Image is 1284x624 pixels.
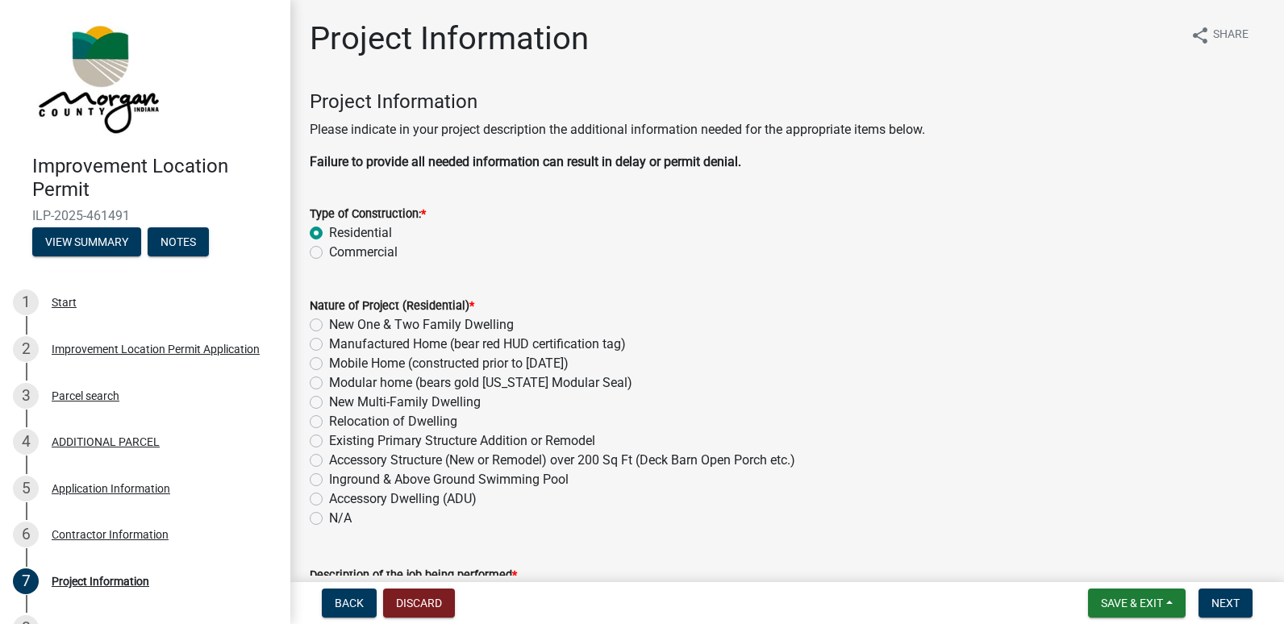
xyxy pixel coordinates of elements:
[1199,589,1253,618] button: Next
[329,470,569,489] label: Inground & Above Ground Swimming Pool
[13,522,39,547] div: 6
[32,208,258,223] span: ILP-2025-461491
[32,227,141,256] button: View Summary
[329,335,626,354] label: Manufactured Home (bear red HUD certification tag)
[1101,597,1163,609] span: Save & Exit
[329,373,632,393] label: Modular home (bears gold [US_STATE] Modular Seal)
[322,589,377,618] button: Back
[148,236,209,249] wm-modal-confirm: Notes
[335,597,364,609] span: Back
[32,155,277,202] h4: Improvement Location Permit
[310,120,1265,139] p: Please indicate in your project description the additional information needed for the appropriate...
[329,393,481,412] label: New Multi-Family Dwelling
[1178,19,1261,51] button: shareShare
[310,301,474,312] label: Nature of Project (Residential)
[329,509,352,528] label: N/A
[310,570,517,581] label: Description of the job being performed
[1211,597,1240,609] span: Next
[310,209,426,220] label: Type of Construction:
[52,529,169,540] div: Contractor Information
[310,90,1265,114] h4: Project Information
[329,451,795,470] label: Accessory Structure (New or Remodel) over 200 Sq Ft (Deck Barn Open Porch etc.)
[52,297,77,308] div: Start
[329,315,514,335] label: New One & Two Family Dwelling
[13,429,39,455] div: 4
[52,483,170,494] div: Application Information
[13,383,39,409] div: 3
[52,576,149,587] div: Project Information
[383,589,455,618] button: Discard
[310,19,589,58] h1: Project Information
[329,489,477,509] label: Accessory Dwelling (ADU)
[329,431,595,451] label: Existing Primary Structure Addition or Remodel
[1190,26,1210,45] i: share
[329,412,457,431] label: Relocation of Dwelling
[52,343,260,355] div: Improvement Location Permit Application
[52,436,160,447] div: ADDITIONAL PARCEL
[1213,26,1249,45] span: Share
[13,568,39,594] div: 7
[52,390,119,401] div: Parcel search
[1088,589,1186,618] button: Save & Exit
[32,236,141,249] wm-modal-confirm: Summary
[32,17,162,138] img: Morgan County, Indiana
[13,336,39,362] div: 2
[13,289,39,315] div: 1
[329,223,392,243] label: Residential
[329,354,569,373] label: Mobile Home (constructed prior to [DATE])
[310,154,741,169] strong: Failure to provide all needed information can result in delay or permit denial.
[13,476,39,501] div: 5
[329,243,398,262] label: Commercial
[148,227,209,256] button: Notes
